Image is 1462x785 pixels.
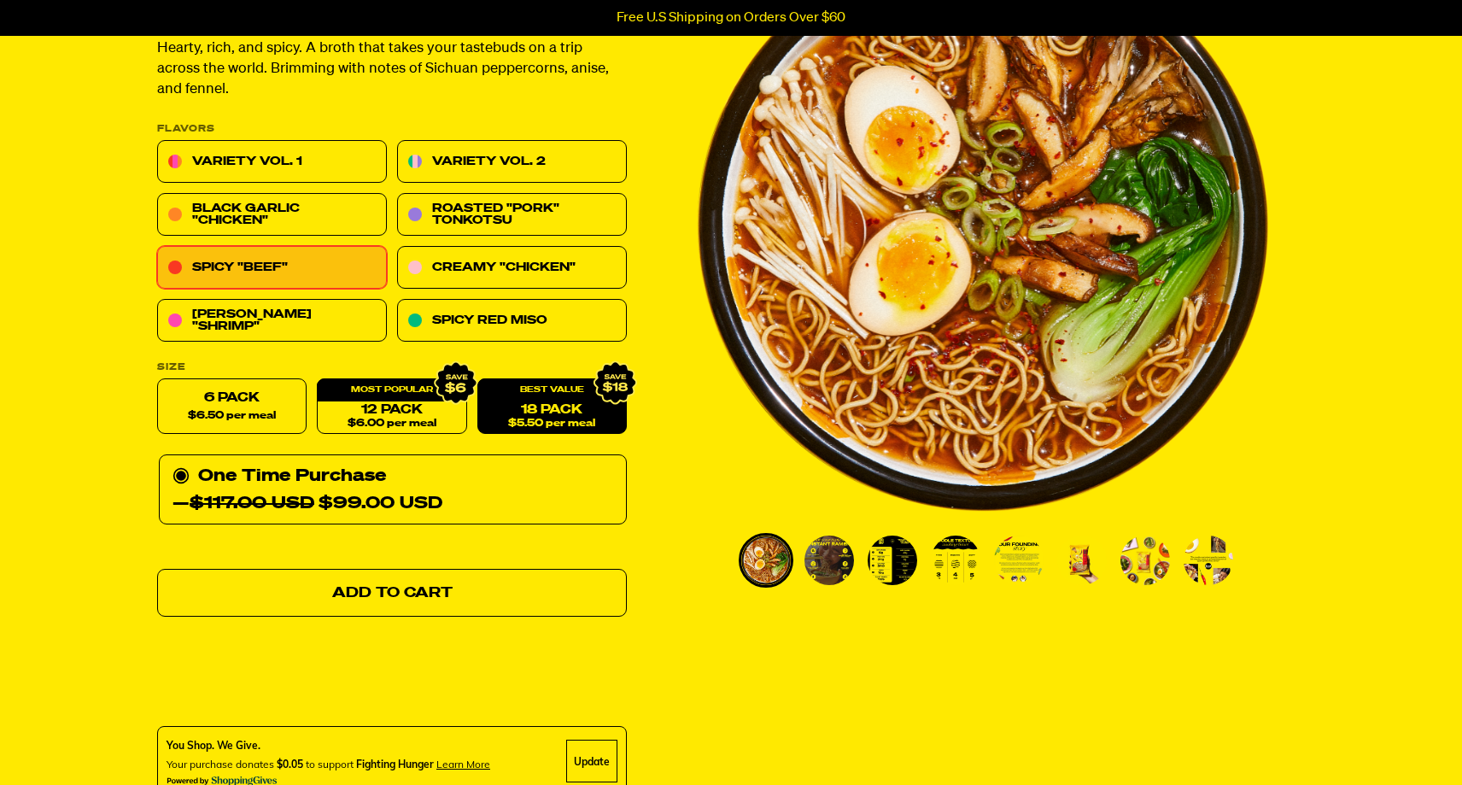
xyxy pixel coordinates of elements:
[928,533,983,588] li: Go to slide 4
[868,536,917,585] img: Spicy "Beef" Ramen
[865,533,920,588] li: Go to slide 3
[696,533,1270,588] div: PDP main carousel thumbnails
[397,194,627,237] a: Roasted "Pork" Tonkotsu
[348,419,436,430] span: $6.00 per meal
[1120,536,1170,585] img: Spicy "Beef" Ramen
[157,194,387,237] a: Black Garlic "Chicken"
[157,247,387,290] a: Spicy "Beef"
[804,536,854,585] img: Spicy "Beef" Ramen
[1118,533,1173,588] li: Go to slide 7
[9,677,108,776] iframe: Marketing Popup
[157,125,627,134] p: Flavors
[157,39,627,101] p: Hearty, rich, and spicy. A broth that takes your tastebuds on a trip across the world. Brimming w...
[1184,536,1233,585] img: Spicy "Beef" Ramen
[332,586,453,600] span: Add to Cart
[802,533,857,588] li: Go to slide 2
[157,570,627,618] a: Add to Cart
[477,379,627,435] a: 18 Pack$5.50 per meal
[994,536,1044,585] img: Spicy "Beef" Ramen
[741,536,791,585] img: Spicy "Beef" Ramen
[277,759,303,771] span: $0.05
[739,533,793,588] li: Go to slide 1
[397,247,627,290] a: Creamy "Chicken"
[508,419,595,430] span: $5.50 per meal
[157,300,387,343] a: [PERSON_NAME] "Shrimp"
[157,379,307,435] label: 6 Pack
[317,379,466,435] a: 12 Pack$6.00 per meal
[397,300,627,343] a: Spicy Red Miso
[1055,533,1109,588] li: Go to slide 6
[188,411,276,422] span: $6.50 per meal
[436,759,490,771] span: Learn more about donating
[356,759,434,771] span: Fighting Hunger
[157,363,627,372] label: Size
[931,536,980,585] img: Spicy "Beef" Ramen
[617,10,845,26] p: Free U.S Shipping on Orders Over $60
[306,759,354,771] span: to support
[991,533,1046,588] li: Go to slide 5
[173,490,442,518] span: — $99.00 USD
[566,741,617,783] div: Update Cause Button
[159,455,627,525] div: One Time Purchase
[157,141,387,184] a: Variety Vol. 1
[167,759,274,771] span: Your purchase donates
[397,141,627,184] a: Variety Vol. 2
[1181,533,1236,588] li: Go to slide 8
[1057,536,1107,585] img: Spicy "Beef" Ramen
[167,739,490,754] div: You Shop. We Give.
[190,495,314,513] del: $117.00 USD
